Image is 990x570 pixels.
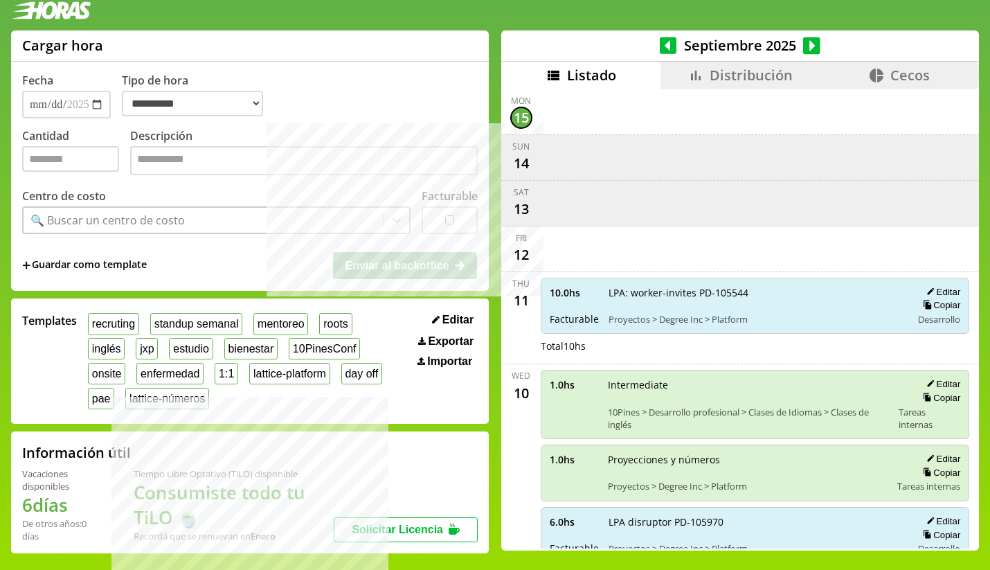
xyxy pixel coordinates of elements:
button: Copiar [919,529,960,541]
span: Listado [567,66,616,84]
span: Facturable [550,312,599,326]
label: Descripción [130,128,478,179]
span: Exportar [428,335,474,348]
div: Total 10 hs [541,339,970,353]
span: Templates [22,313,77,328]
div: Sat [514,186,529,198]
img: logotipo [11,1,91,19]
button: 10PinesConf [289,338,360,359]
span: LPA disruptor PD-105970 [609,515,903,528]
div: Wed [512,370,530,382]
div: Fri [516,232,527,244]
span: 1.0 hs [550,453,598,466]
span: 10Pines > Desarrollo profesional > Clases de Idiomas > Clases de inglés [608,406,889,431]
label: Cantidad [22,128,130,179]
button: onsite [88,363,125,384]
b: Enero [251,530,276,542]
span: Tareas internas [899,406,960,431]
button: enfermedad [136,363,204,384]
button: Editar [922,515,960,527]
button: Editar [922,286,960,298]
h1: Cargar hora [22,36,103,55]
div: scrollable content [501,89,979,549]
span: Intermediate [608,378,889,391]
div: 11 [510,290,532,312]
button: standup semanal [150,313,242,335]
span: Tareas internas [897,480,960,492]
button: 1:1 [215,363,238,384]
div: 13 [510,198,532,220]
button: estudio [169,338,213,359]
span: Distribución [710,66,793,84]
span: Desarrollo [918,542,960,555]
span: + [22,258,30,273]
button: Exportar [414,335,478,348]
button: lattice-platform [249,363,330,384]
button: roots [319,313,352,335]
div: 14 [510,152,532,175]
textarea: Descripción [130,146,478,175]
button: Solicitar Licencia [334,517,478,542]
button: Copiar [919,392,960,404]
button: pae [88,388,114,409]
label: Centro de costo [22,188,106,204]
div: Mon [511,95,531,107]
button: mentoreo [253,313,308,335]
button: bienestar [224,338,278,359]
button: day off [341,363,382,384]
span: Solicitar Licencia [352,524,443,535]
div: Recordá que se renuevan en [134,530,334,542]
button: Editar [428,313,478,327]
select: Tipo de hora [122,91,263,116]
h1: Consumiste todo tu TiLO 🍵 [134,480,334,530]
h2: Información útil [22,443,131,462]
input: Cantidad [22,146,119,172]
div: 🔍 Buscar un centro de costo [30,213,185,228]
span: Proyectos > Degree Inc > Platform [609,313,903,326]
button: Editar [922,453,960,465]
span: Cecos [890,66,930,84]
button: Copiar [919,467,960,479]
span: 6.0 hs [550,515,599,528]
span: Septiembre 2025 [676,36,803,55]
div: Thu [512,278,530,290]
span: Importar [427,355,472,368]
button: recruting [88,313,139,335]
span: 10.0 hs [550,286,599,299]
span: Proyectos > Degree Inc > Platform [608,480,888,492]
div: Sun [512,141,530,152]
div: 15 [510,107,532,129]
button: lattice-números [125,388,209,409]
span: Desarrollo [918,313,960,326]
span: Proyectos > Degree Inc > Platform [609,542,903,555]
span: Editar [442,314,474,326]
button: Editar [922,378,960,390]
label: Fecha [22,73,53,88]
span: Proyecciones y números [608,453,888,466]
button: Copiar [919,299,960,311]
div: 12 [510,244,532,266]
span: LPA: worker-invites PD-105544 [609,286,903,299]
button: inglés [88,338,125,359]
div: Vacaciones disponibles [22,467,100,492]
button: jxp [136,338,158,359]
span: Facturable [550,542,599,555]
span: +Guardar como template [22,258,147,273]
div: 10 [510,382,532,404]
div: De otros años: 0 días [22,517,100,542]
label: Tipo de hora [122,73,274,118]
h1: 6 días [22,492,100,517]
label: Facturable [422,188,478,204]
span: 1.0 hs [550,378,598,391]
div: Tiempo Libre Optativo (TiLO) disponible [134,467,334,480]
